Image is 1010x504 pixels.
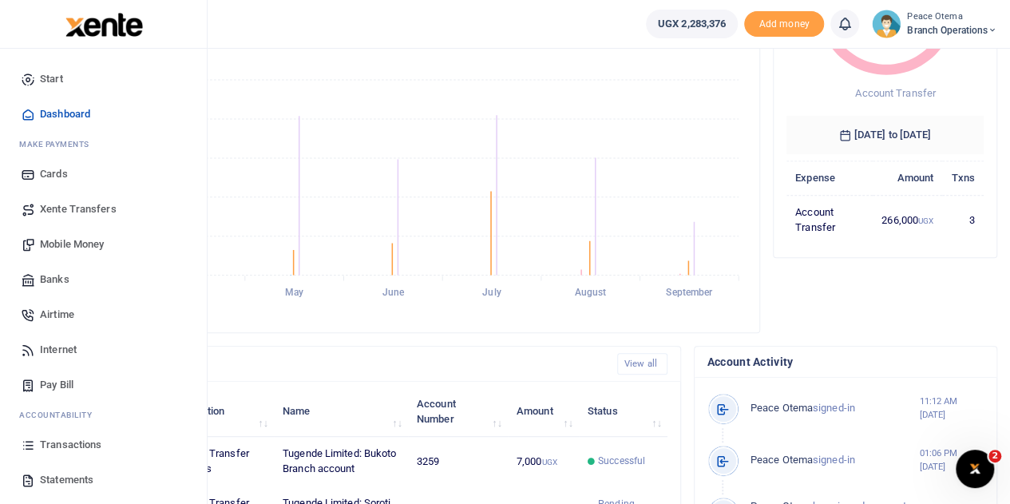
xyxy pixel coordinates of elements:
a: View all [617,353,667,375]
a: Transactions [13,427,194,462]
span: Add money [744,11,824,38]
span: Cards [40,166,68,182]
span: countability [31,409,92,421]
span: Banks [40,272,69,288]
span: Dashboard [40,106,90,122]
span: UGX 2,283,376 [658,16,726,32]
td: Tugende Limited: Bukoto Branch account [274,437,408,486]
span: Mobile Money [40,236,104,252]
th: Txns [942,161,984,195]
a: Pay Bill [13,367,194,403]
a: Internet [13,332,194,367]
th: Status: activate to sort column ascending [579,387,667,436]
tspan: June [382,287,405,298]
th: Amount [873,161,942,195]
th: Expense [786,161,873,195]
span: Branch Operations [907,23,997,38]
li: Wallet ballance [640,10,744,38]
small: 01:06 PM [DATE] [919,446,984,474]
td: 3259 [408,437,508,486]
th: Account Number: activate to sort column ascending [408,387,508,436]
a: profile-user Peace Otema Branch Operations [872,10,997,38]
li: Toup your wallet [744,11,824,38]
span: ake Payments [27,138,89,150]
span: 2 [988,450,1001,462]
span: Transactions [40,437,101,453]
iframe: Intercom live chat [956,450,994,488]
a: Add money [744,17,824,29]
th: Name: activate to sort column ascending [274,387,408,436]
span: Peace Otema [751,402,813,414]
span: Start [40,71,63,87]
a: Airtime [13,297,194,332]
td: 7,000 [508,437,579,486]
small: Peace Otema [907,10,997,24]
th: Amount: activate to sort column ascending [508,387,579,436]
td: 266,000 [873,195,942,244]
tspan: September [666,287,713,298]
h4: Recent Transactions [74,355,604,373]
small: UGX [918,216,933,225]
a: Statements [13,462,194,498]
a: Dashboard [13,97,194,132]
tspan: May [285,287,303,298]
h4: Account Activity [707,353,984,371]
span: Xente Transfers [40,201,117,217]
span: Pay Bill [40,377,73,393]
span: Airtime [40,307,74,323]
a: Cards [13,157,194,192]
img: logo-large [65,13,143,37]
h6: [DATE] to [DATE] [786,116,984,154]
span: Successful [598,454,645,468]
a: UGX 2,283,376 [646,10,738,38]
a: Start [13,62,194,97]
td: 3 [942,195,984,244]
a: Xente Transfers [13,192,194,227]
tspan: July [482,287,501,298]
a: logo-small logo-large logo-large [64,18,143,30]
th: Transaction: activate to sort column ascending [160,387,274,436]
span: Peace Otema [751,454,813,466]
span: Statements [40,472,93,488]
td: Account Transfer [786,195,873,244]
a: Mobile Money [13,227,194,262]
small: 11:12 AM [DATE] [919,395,984,422]
span: Internet [40,342,77,358]
p: signed-in [751,400,920,417]
img: profile-user [872,10,901,38]
li: M [13,132,194,157]
small: UGX [541,458,556,466]
tspan: August [575,287,607,298]
span: Account Transfer [855,87,936,99]
td: Account Transfer outwards [160,437,274,486]
li: Ac [13,403,194,427]
p: signed-in [751,452,920,469]
a: Banks [13,262,194,297]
